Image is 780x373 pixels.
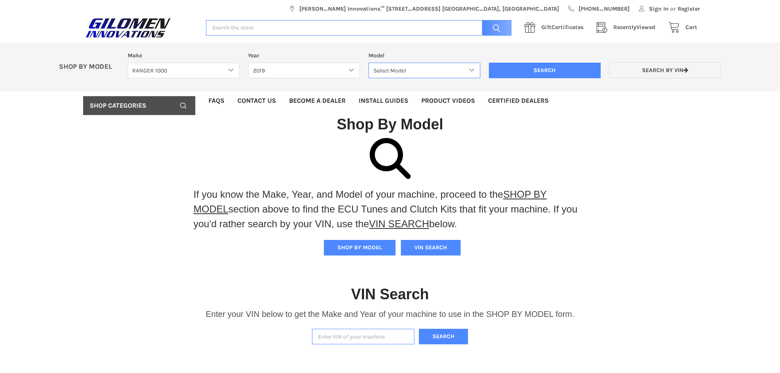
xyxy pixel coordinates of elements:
[541,24,552,31] span: Gift
[248,51,360,60] label: Year
[649,5,669,13] span: Sign In
[369,51,480,60] label: Model
[419,329,468,345] button: Search
[482,91,555,110] a: Certified Dealers
[128,51,240,60] label: Make
[324,240,396,255] button: SHOP BY MODEL
[592,23,664,33] a: RecentlyViewed
[83,18,173,38] img: GILOMEN INNOVATIONS
[312,329,414,345] input: Enter VIN of your machine
[202,91,231,110] a: FAQs
[352,91,415,110] a: Install Guides
[83,115,697,133] h1: Shop By Model
[231,91,283,110] a: Contact Us
[541,24,583,31] span: Certificates
[299,5,559,13] span: [PERSON_NAME] Innovations™ [STREET_ADDRESS] [GEOGRAPHIC_DATA], [GEOGRAPHIC_DATA]
[401,240,461,255] button: VIN SEARCH
[613,24,636,31] span: Recently
[664,23,697,33] a: Cart
[685,24,697,31] span: Cart
[194,189,547,215] a: SHOP BY MODEL
[83,18,197,38] a: GILOMEN INNOVATIONS
[520,23,592,33] a: GiftCertificates
[579,5,630,13] span: [PHONE_NUMBER]
[478,20,511,36] input: Search
[283,91,352,110] a: Become a Dealer
[55,63,124,71] p: SHOP BY MODEL
[206,20,511,36] input: Search the store
[613,24,656,31] span: Viewed
[489,63,601,78] input: Search
[194,187,587,231] p: If you know the Make, Year, and Model of your machine, proceed to the section above to find the E...
[206,308,574,320] p: Enter your VIN below to get the Make and Year of your machine to use in the SHOP BY MODEL form.
[351,285,429,303] h1: VIN Search
[369,218,429,229] a: VIN SEARCH
[609,62,721,78] a: Search by VIN
[415,91,482,110] a: Product Videos
[83,96,195,115] a: Shop Categories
